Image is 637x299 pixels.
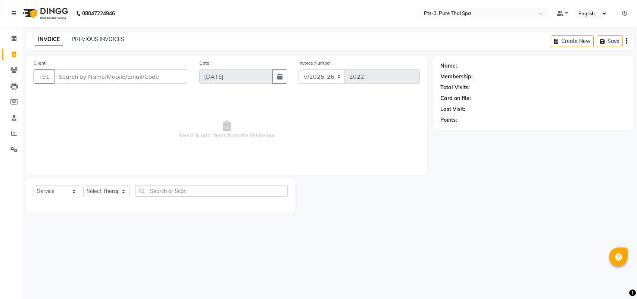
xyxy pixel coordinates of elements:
[440,94,471,102] div: Card on file:
[440,62,457,70] div: Name:
[440,84,470,91] div: Total Visits:
[440,73,473,81] div: Membership:
[34,69,54,84] button: +91
[34,93,420,167] span: Select & add items from the list below
[597,35,623,47] button: Save
[135,185,288,197] input: Search or Scan
[440,105,465,113] div: Last Visit:
[199,60,209,66] label: Date
[606,269,630,292] iframe: chat widget
[72,36,124,43] a: PREVIOUS INVOICES
[82,3,115,24] b: 08047224946
[54,69,188,84] input: Search by Name/Mobile/Email/Code
[35,33,63,46] a: INVOICE
[19,3,70,24] img: logo
[551,35,594,47] button: Create New
[34,60,46,66] label: Client
[299,60,331,66] label: Invoice Number
[440,116,457,124] div: Points:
